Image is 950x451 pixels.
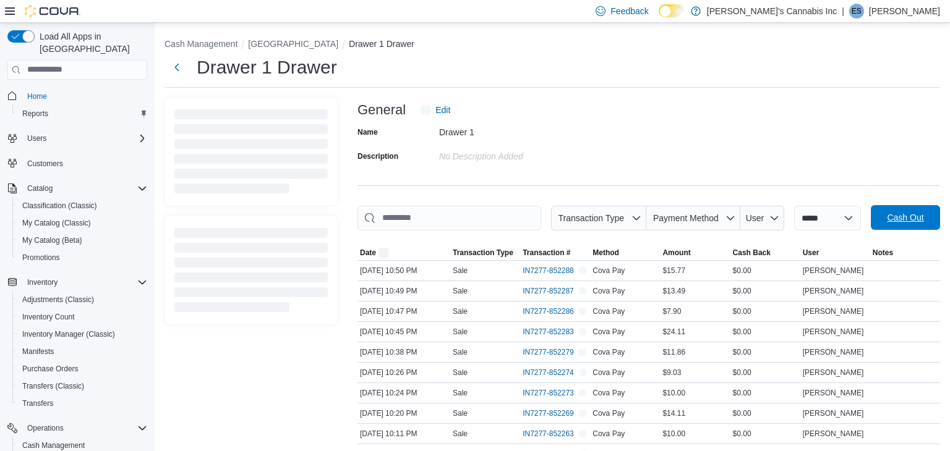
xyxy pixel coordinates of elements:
span: Cova Pay [593,306,625,316]
span: Inventory Manager (Classic) [17,327,147,342]
span: $13.49 [662,286,685,296]
span: $7.90 [662,306,681,316]
a: Inventory Count [17,310,80,324]
span: [PERSON_NAME] [803,286,864,296]
span: Users [27,133,46,143]
div: [DATE] 10:38 PM [357,345,450,360]
p: Sale [453,266,468,276]
p: [PERSON_NAME] [869,4,940,19]
span: Cash Out [887,211,923,224]
span: IN7277-852279 [523,347,574,357]
button: Edit [416,98,455,122]
span: IN7277-852263 [523,429,574,439]
button: IN7277-852287 [523,284,586,298]
div: $0.00 [730,263,800,278]
button: Adjustments (Classic) [12,291,152,308]
button: Operations [22,421,69,436]
span: $11.86 [662,347,685,357]
span: IN7277-852283 [523,327,574,337]
h3: General [357,103,406,117]
div: $0.00 [730,345,800,360]
span: Inventory Count [22,312,75,322]
span: Reports [17,106,147,121]
span: IN7277-852274 [523,368,574,377]
span: [PERSON_NAME] [803,347,864,357]
div: Erica Smith [849,4,864,19]
button: IN7277-852273 [523,386,586,400]
button: Reports [12,105,152,122]
h1: Drawer 1 Drawer [197,55,337,80]
span: My Catalog (Beta) [17,233,147,248]
button: Home [2,87,152,105]
a: My Catalog (Classic) [17,216,96,230]
button: IN7277-852274 [523,365,586,380]
button: Payment Method [646,206,740,230]
span: Operations [27,423,64,433]
button: IN7277-852283 [523,324,586,339]
span: Operations [22,421,147,436]
span: Cova Pay [593,327,625,337]
button: Transfers [12,395,152,412]
div: $0.00 [730,426,800,441]
button: Operations [2,419,152,437]
p: Sale [453,306,468,316]
span: Users [22,131,147,146]
a: Adjustments (Classic) [17,292,99,307]
button: Transfers (Classic) [12,377,152,395]
button: Classification (Classic) [12,197,152,214]
span: Feedback [610,5,648,17]
nav: An example of EuiBreadcrumbs [165,38,940,53]
button: Inventory [22,275,62,290]
span: Cova Pay [593,266,625,276]
span: Cash Back [733,248,771,258]
span: $9.03 [662,368,681,377]
p: Sale [453,388,468,398]
a: Manifests [17,344,59,359]
button: Promotions [12,249,152,266]
span: Transfers (Classic) [17,379,147,394]
button: Notes [870,245,940,260]
label: Description [357,151,398,161]
span: Classification (Classic) [22,201,97,211]
button: Transaction # [520,245,590,260]
button: Manifests [12,343,152,360]
button: Transaction Type [551,206,646,230]
span: Cova Pay [593,368,625,377]
span: Classification (Classic) [17,198,147,213]
span: Transfers [17,396,147,411]
span: Adjustments (Classic) [22,295,94,305]
a: Reports [17,106,53,121]
span: Date [360,248,376,258]
button: Cash Out [871,205,940,230]
img: Cova [25,5,80,17]
a: Transfers (Classic) [17,379,89,394]
button: Customers [2,154,152,172]
button: Catalog [2,180,152,197]
span: Cova Pay [593,286,625,296]
button: Transaction Type [450,245,520,260]
span: Promotions [17,250,147,265]
div: $0.00 [730,386,800,400]
button: Cash Management [165,39,237,49]
button: IN7277-852269 [523,406,586,421]
button: My Catalog (Beta) [12,232,152,249]
button: IN7277-852286 [523,304,586,319]
span: Manifests [17,344,147,359]
span: Load All Apps in [GEOGRAPHIC_DATA] [35,30,147,55]
span: Home [22,88,147,104]
div: $0.00 [730,284,800,298]
span: $10.00 [662,388,685,398]
button: Method [590,245,660,260]
button: Next [165,55,189,80]
span: Inventory Manager (Classic) [22,329,115,339]
div: $0.00 [730,365,800,380]
span: Cova Pay [593,347,625,357]
span: User [746,213,764,223]
div: $0.00 [730,406,800,421]
span: IN7277-852273 [523,388,574,398]
span: Cash Management [22,440,85,450]
span: IN7277-852286 [523,306,574,316]
p: Sale [453,429,468,439]
span: Inventory [27,277,58,287]
span: IN7277-852287 [523,286,574,296]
